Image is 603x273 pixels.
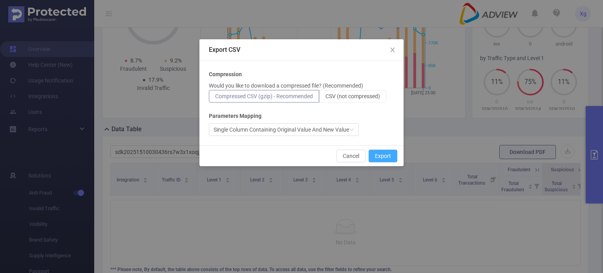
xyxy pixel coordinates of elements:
div: Single Column Containing Original Value And New Value [214,124,349,136]
i: icon: close [389,47,396,53]
div: Export CSV [209,46,394,54]
button: Export [369,150,397,162]
span: CSV (not compressed) [325,93,380,99]
i: icon: down [349,127,354,133]
b: Parameters Mapping [209,112,261,120]
span: Compressed CSV (gzip) - Recommended [215,93,313,99]
b: Compression [209,70,242,79]
button: Cancel [336,150,365,162]
p: Would you like to download a compressed file? (Recommended) [209,82,363,90]
button: Close [382,39,404,61]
